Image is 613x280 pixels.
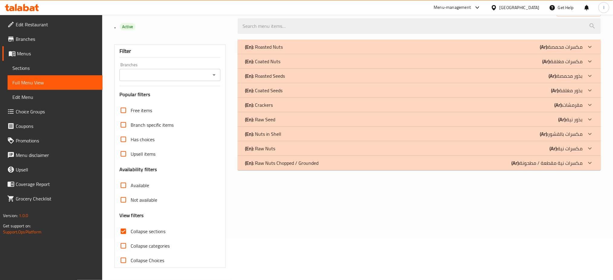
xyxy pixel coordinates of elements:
[245,101,273,109] p: Crackers
[238,18,601,34] input: search
[12,64,98,72] span: Sections
[238,69,601,83] div: (En): Roasted Seeds(Ar):بذور محمصة
[540,42,548,51] b: (Ar):
[120,23,135,30] div: Active
[131,121,174,129] span: Branch specific items
[16,166,98,173] span: Upsell
[238,112,601,127] div: (En): Raw Seed(Ar):بذور نية
[551,86,559,95] b: (Ar):
[540,130,583,138] p: مكسرات بالقشور
[2,104,103,119] a: Choice Groups
[131,107,152,114] span: Free items
[245,158,254,168] b: (En):
[2,133,103,148] a: Promotions
[245,58,280,65] p: Coated Nuts
[245,130,281,138] p: Nuts in Shell
[8,90,103,104] a: Edit Menu
[2,32,103,46] a: Branches
[238,141,601,156] div: (En): Raw Nuts(Ar):مكسرات نية
[119,212,144,219] h3: View filters
[131,242,170,249] span: Collapse categories
[2,148,103,162] a: Menu disclaimer
[245,100,254,109] b: (En):
[16,181,98,188] span: Coverage Report
[238,83,601,98] div: (En): Coated Seeds(Ar):بذور مغلفة
[2,191,103,206] a: Grocery Checklist
[559,116,583,123] p: بذور نية
[17,50,98,57] span: Menus
[434,4,471,11] div: Menu-management
[131,196,157,203] span: Not available
[238,54,601,69] div: (En): Coated Nuts(Ar):مكسرات مغلفة
[16,122,98,130] span: Coupons
[16,137,98,144] span: Promotions
[2,46,103,61] a: Menus
[131,228,165,235] span: Collapse sections
[2,119,103,133] a: Coupons
[238,98,601,112] div: (En): Crackers(Ar):مقرمشات
[3,228,41,236] a: Support.OpsPlatform
[3,222,31,230] span: Get support on:
[119,166,157,173] h3: Availability filters
[245,115,254,124] b: (En):
[16,21,98,28] span: Edit Restaurant
[543,57,551,66] b: (Ar):
[245,72,285,80] p: Roasted Seeds
[550,144,558,153] b: (Ar):
[245,144,254,153] b: (En):
[245,57,254,66] b: (En):
[543,58,583,65] p: مكسرات مغلفة
[114,21,230,31] h2: .
[245,71,254,80] b: (En):
[245,129,254,138] b: (En):
[2,17,103,32] a: Edit Restaurant
[245,87,282,94] p: Coated Seeds
[16,108,98,115] span: Choice Groups
[551,87,583,94] p: بذور مغلفة
[245,43,283,50] p: Roasted Nuts
[238,127,601,141] div: (En): Nuts in Shell(Ar):مكسرات بالقشور
[559,115,567,124] b: (Ar):
[3,212,18,220] span: Version:
[540,43,583,50] p: مكسرات محمصة
[16,195,98,202] span: Grocery Checklist
[16,151,98,159] span: Menu disclaimer
[245,42,254,51] b: (En):
[12,79,98,86] span: Full Menu View
[540,129,548,138] b: (Ar):
[131,150,155,158] span: Upsell items
[549,71,557,80] b: (Ar):
[119,91,220,98] h3: Popular filters
[238,156,601,170] div: (En): Raw Nuts Chopped / Grounded(Ar):مكسرات نية مقطعة / مطحونة
[549,72,583,80] p: بذور محمصة
[245,145,275,152] p: Raw Nuts
[245,159,318,167] p: Raw Nuts Chopped / Grounded
[2,177,103,191] a: Coverage Report
[512,158,520,168] b: (Ar):
[245,86,254,95] b: (En):
[2,162,103,177] a: Upsell
[8,61,103,75] a: Sections
[119,45,220,58] div: Filter
[131,136,155,143] span: Has choices
[512,159,583,167] p: مكسرات نية مقطعة / مطحونة
[19,212,28,220] span: 1.0.0
[120,24,135,30] span: Active
[16,35,98,43] span: Branches
[238,40,601,54] div: (En): Roasted Nuts(Ar):مكسرات محمصة
[550,145,583,152] p: مكسرات نية
[131,182,149,189] span: Available
[245,116,275,123] p: Raw Seed
[500,4,540,11] div: [GEOGRAPHIC_DATA]
[8,75,103,90] a: Full Menu View
[555,100,563,109] b: (Ar):
[12,93,98,101] span: Edit Menu
[131,257,164,264] span: Collapse Choices
[555,101,583,109] p: مقرمشات
[210,71,218,79] button: Open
